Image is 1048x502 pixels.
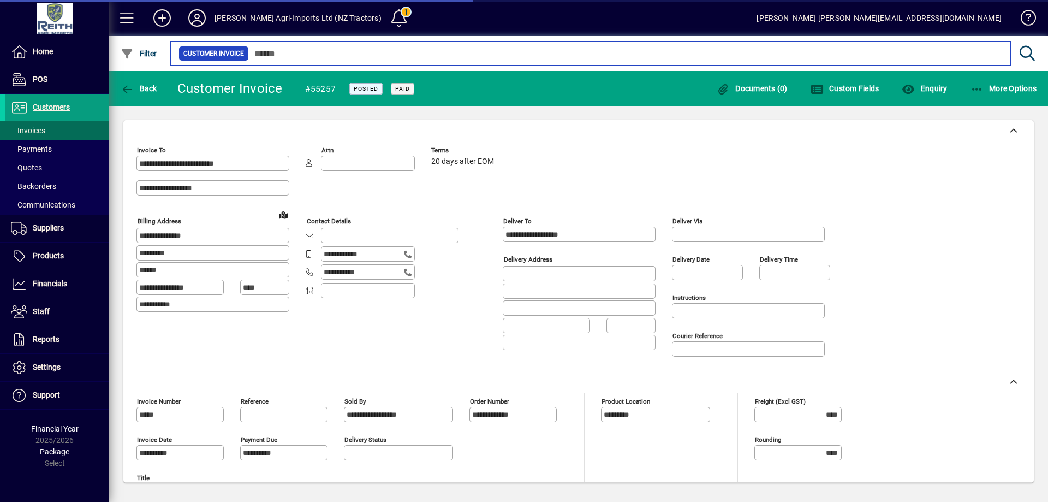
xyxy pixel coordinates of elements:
span: Products [33,251,64,260]
a: Reports [5,326,109,353]
a: Home [5,38,109,66]
span: Payments [11,145,52,153]
span: Communications [11,200,75,209]
span: Financials [33,279,67,288]
span: Support [33,391,60,399]
div: #55257 [305,80,336,98]
span: POS [33,75,47,84]
span: Enquiry [902,84,947,93]
span: Quotes [11,163,42,172]
mat-label: Deliver To [503,217,532,225]
a: Quotes [5,158,109,177]
button: Documents (0) [714,79,790,98]
a: Communications [5,196,109,214]
mat-label: Invoice To [137,146,166,154]
a: Financials [5,270,109,298]
span: Custom Fields [811,84,879,93]
span: Customer Invoice [183,48,244,59]
mat-label: Invoice number [137,398,181,405]
span: Staff [33,307,50,316]
a: POS [5,66,109,93]
a: View on map [275,206,292,223]
mat-label: Product location [602,398,650,405]
span: Suppliers [33,223,64,232]
a: Support [5,382,109,409]
mat-label: Rounding [755,436,781,444]
span: Documents (0) [717,84,788,93]
mat-label: Title [137,474,150,482]
mat-label: Instructions [672,294,706,302]
mat-label: Reference [241,398,269,405]
button: Filter [118,44,160,63]
button: Back [118,79,160,98]
button: Profile [180,8,215,28]
a: Payments [5,140,109,158]
span: Invoices [11,126,45,135]
mat-label: Invoice date [137,436,172,444]
a: Invoices [5,121,109,140]
span: Filter [121,49,157,58]
button: Custom Fields [808,79,882,98]
div: [PERSON_NAME] Agri-Imports Ltd (NZ Tractors) [215,9,382,27]
mat-label: Freight (excl GST) [755,398,806,405]
div: [PERSON_NAME] [PERSON_NAME][EMAIL_ADDRESS][DOMAIN_NAME] [757,9,1002,27]
a: Knowledge Base [1013,2,1034,38]
span: 20 days after EOM [431,157,494,166]
button: Enquiry [899,79,950,98]
a: Suppliers [5,215,109,242]
span: Package [40,447,69,456]
span: Back [121,84,157,93]
mat-label: Attn [321,146,334,154]
mat-label: Delivery date [672,256,710,263]
a: Products [5,243,109,270]
span: Terms [431,147,497,154]
span: Backorders [11,182,56,191]
mat-label: Courier Reference [672,332,723,340]
mat-label: Payment due [241,436,277,444]
span: Settings [33,363,61,371]
span: Home [33,47,53,56]
mat-label: Delivery status [344,436,386,444]
mat-label: Order number [470,398,509,405]
span: Paid [395,85,410,92]
mat-label: Deliver via [672,217,702,225]
app-page-header-button: Back [109,79,169,98]
span: Reports [33,335,59,344]
button: Add [145,8,180,28]
mat-label: Delivery time [760,256,798,263]
span: Posted [354,85,378,92]
a: Staff [5,298,109,326]
a: Backorders [5,177,109,196]
span: More Options [970,84,1037,93]
a: Settings [5,354,109,381]
span: Customers [33,103,70,111]
button: More Options [968,79,1040,98]
div: Customer Invoice [177,80,283,97]
span: Financial Year [31,424,79,433]
mat-label: Sold by [344,398,366,405]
